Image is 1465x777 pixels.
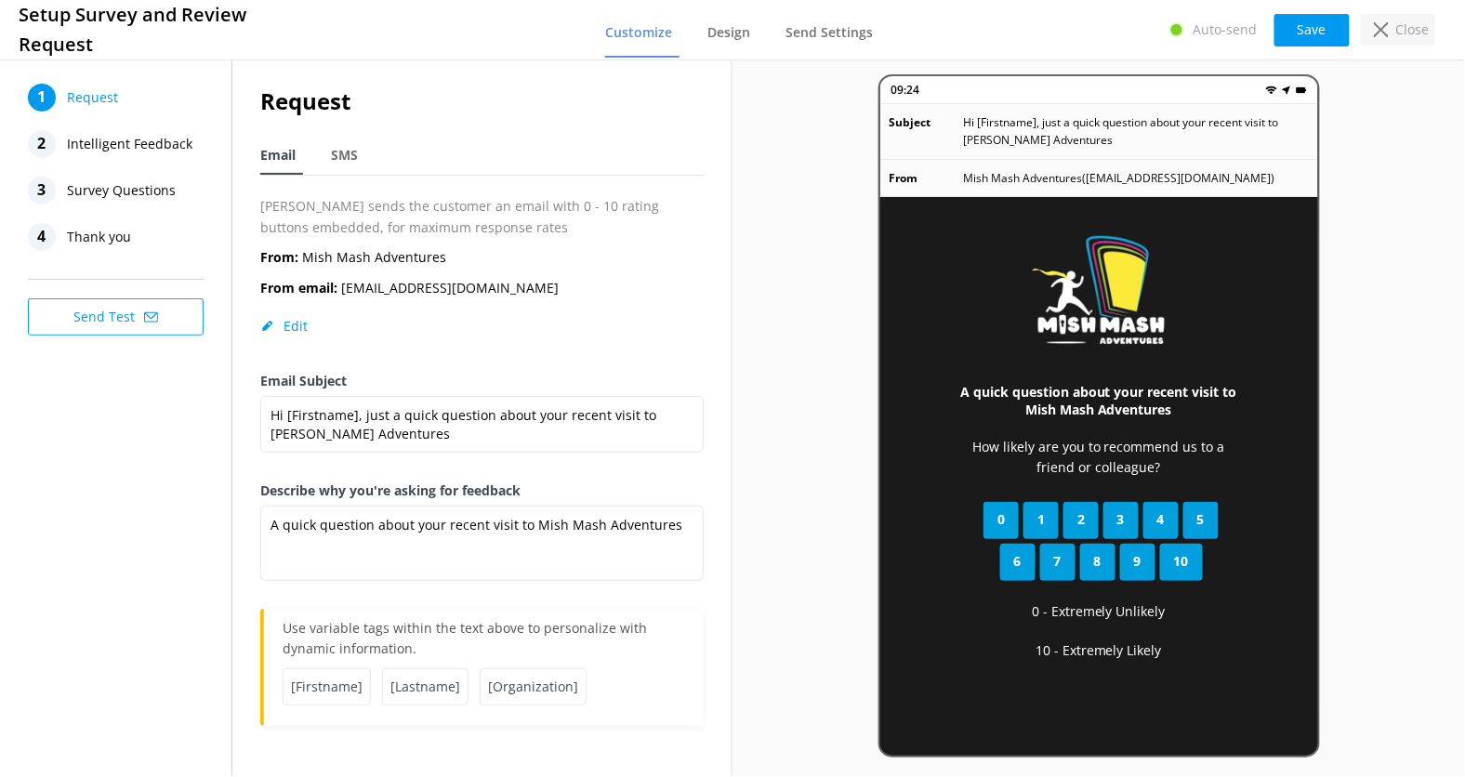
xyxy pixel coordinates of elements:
span: [Organization] [480,668,587,705]
span: Customize [605,23,672,42]
b: From: [260,248,298,266]
p: 09:24 [891,81,920,99]
span: 1 [1037,509,1045,530]
textarea: Hi [Firstname], just a quick question about your recent visit to [PERSON_NAME] Adventures [260,396,704,453]
label: Email Subject [260,371,704,391]
span: 0 [997,509,1005,530]
div: 4 [28,223,56,251]
p: Hi [Firstname], just a quick question about your recent visit to [PERSON_NAME] Adventures [964,113,1309,149]
p: [EMAIL_ADDRESS][DOMAIN_NAME] [260,278,559,298]
img: battery.png [1296,85,1307,96]
span: 5 [1197,509,1205,530]
textarea: A quick question about your recent visit to Mish Mash Adventures [260,506,704,581]
img: wifi.png [1266,85,1277,96]
b: From email: [260,279,337,296]
p: Auto-send [1194,20,1258,40]
span: Email [260,146,296,165]
span: SMS [331,146,358,165]
span: 2 [1077,509,1085,530]
button: Edit [260,317,308,336]
span: [Firstname] [283,668,371,705]
div: 3 [28,177,56,204]
span: 4 [1157,509,1165,530]
p: Use variable tags within the text above to personalize with dynamic information. [283,618,685,668]
p: Subject [890,113,964,149]
span: Design [707,23,750,42]
div: 2 [28,130,56,158]
span: [Lastname] [382,668,469,705]
button: Save [1274,14,1350,46]
span: 3 [1117,509,1125,530]
h3: A quick question about your recent visit to Mish Mash Adventures [955,383,1244,418]
span: Request [67,84,118,112]
p: Close [1396,20,1430,40]
span: 8 [1094,551,1102,572]
span: Thank you [67,223,131,251]
span: 9 [1134,551,1142,572]
span: Intelligent Feedback [67,130,192,158]
span: 7 [1054,551,1062,572]
img: 854-1759242456.png [1016,234,1181,346]
button: Send Test [28,298,204,336]
p: Mish Mash Adventures ( [EMAIL_ADDRESS][DOMAIN_NAME] ) [964,169,1275,187]
span: Send Settings [785,23,873,42]
p: Mish Mash Adventures [260,247,446,268]
span: 6 [1014,551,1022,572]
span: Survey Questions [67,177,176,204]
p: 0 - Extremely Unlikely [1032,601,1166,622]
p: How likely are you to recommend us to a friend or colleague? [955,437,1244,479]
p: 10 - Extremely Likely [1036,640,1162,661]
p: [PERSON_NAME] sends the customer an email with 0 - 10 rating buttons embedded, for maximum respon... [260,196,704,238]
label: Describe why you're asking for feedback [260,481,704,501]
p: From [890,169,964,187]
img: near-me.png [1281,85,1292,96]
span: 10 [1174,551,1189,572]
h2: Request [260,84,704,119]
div: 1 [28,84,56,112]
